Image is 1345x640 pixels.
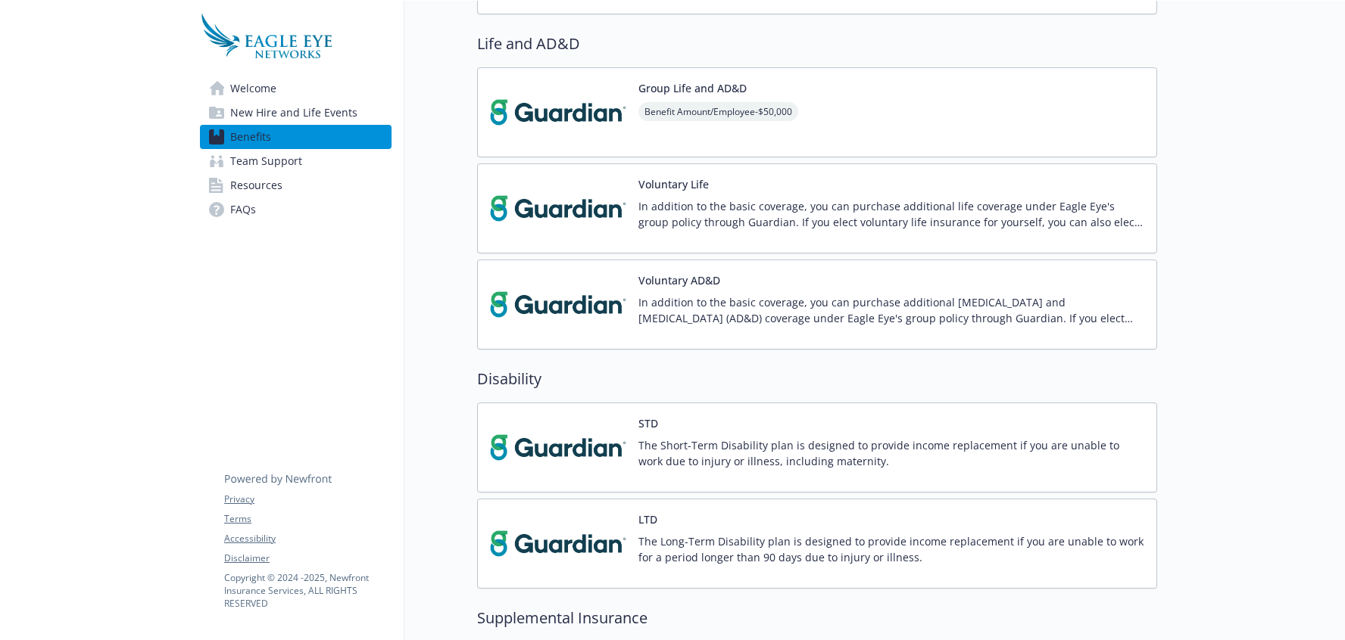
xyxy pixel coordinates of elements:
[477,368,1157,390] h2: Disability
[490,176,626,241] img: Guardian carrier logo
[224,551,391,565] a: Disclaimer
[638,198,1144,230] p: In addition to the basic coverage, you can purchase additional life coverage under Eagle Eye's gr...
[638,511,657,527] button: LTD
[638,272,720,288] button: Voluntary AD&D
[638,437,1144,469] p: The Short-Term Disability plan is designed to provide income replacement if you are unable to wor...
[230,125,271,149] span: Benefits
[230,149,302,173] span: Team Support
[490,511,626,576] img: Guardian carrier logo
[638,80,747,96] button: Group Life and AD&D
[230,197,256,222] span: FAQs
[477,607,1157,629] h2: Supplemental Insurance
[224,571,391,610] p: Copyright © 2024 - 2025 , Newfront Insurance Services, ALL RIGHTS RESERVED
[224,492,391,506] a: Privacy
[638,533,1144,565] p: The Long-Term Disability plan is designed to provide income replacement if you are unable to work...
[638,294,1144,326] p: In addition to the basic coverage, you can purchase additional [MEDICAL_DATA] and [MEDICAL_DATA] ...
[200,125,392,149] a: Benefits
[490,415,626,480] img: Guardian carrier logo
[230,76,276,101] span: Welcome
[224,512,391,526] a: Terms
[230,173,282,197] span: Resources
[200,76,392,101] a: Welcome
[200,149,392,173] a: Team Support
[230,101,357,125] span: New Hire and Life Events
[200,101,392,125] a: New Hire and Life Events
[224,532,391,545] a: Accessibility
[200,173,392,197] a: Resources
[490,272,626,337] img: Guardian carrier logo
[638,176,709,192] button: Voluntary Life
[200,197,392,222] a: FAQs
[490,80,626,144] img: Guardian carrier logo
[638,102,798,121] span: Benefit Amount/Employee - $50,000
[477,33,1157,55] h2: Life and AD&D
[638,415,658,431] button: STD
